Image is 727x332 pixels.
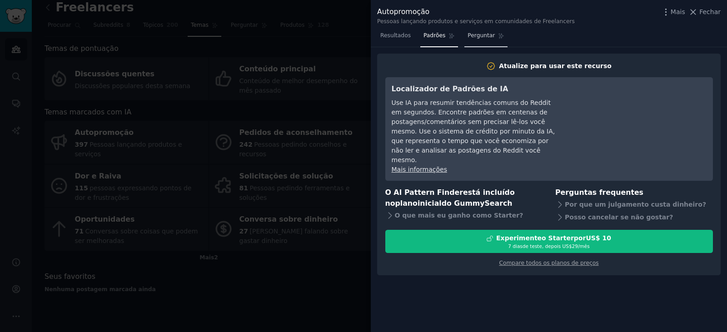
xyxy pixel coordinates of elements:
font: 7 dias [508,243,523,249]
a: Padrões [420,29,458,47]
font: Perguntas frequentes [555,188,643,197]
font: Experimente [496,234,542,242]
a: Mais informações [392,166,447,173]
font: inicial [418,199,442,208]
a: Perguntar [464,29,508,47]
font: está incluído no [385,188,515,208]
font: Fechar [699,8,721,15]
font: O que mais eu ganho com [395,212,488,219]
font: Perguntar [468,32,495,39]
font: 29 [572,243,578,249]
font: de teste, depois US$ [523,243,572,249]
font: Resultados [380,32,411,39]
font: do GummySearch [442,199,513,208]
font: ? [519,212,523,219]
button: Experimenteo StarterporUS$ 107 diasde teste, depois US$29/mês [385,230,713,253]
font: Mais [671,8,685,15]
font: Atualize para usar este recurso [499,62,612,69]
font: Use IA para resumir tendências comuns do Reddit em segundos. Encontre padrões em centenas de post... [392,99,555,164]
font: Por que um julgamento custa dinheiro? [565,201,706,208]
font: o Starter [542,234,574,242]
font: Posso cancelar se não gostar? [565,213,673,221]
font: O AI Pattern Finder [385,188,463,197]
font: Padrões [423,32,445,39]
font: US$ 10 [586,234,611,242]
font: Pessoas lançando produtos e serviços em comunidades de Freelancers [377,18,575,25]
button: Mais [661,7,685,17]
a: Compare todos os planos de preços [499,260,598,266]
a: Resultados [377,29,414,47]
font: Localizador de Padrões de IA [392,84,508,93]
button: Fechar [688,7,721,17]
font: plano [395,199,418,208]
iframe: Reprodutor de vídeo do YouTube [570,84,707,152]
font: por [574,234,586,242]
font: /mês [578,243,590,249]
font: Autopromoção [377,7,429,16]
font: o Starter [487,212,519,219]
